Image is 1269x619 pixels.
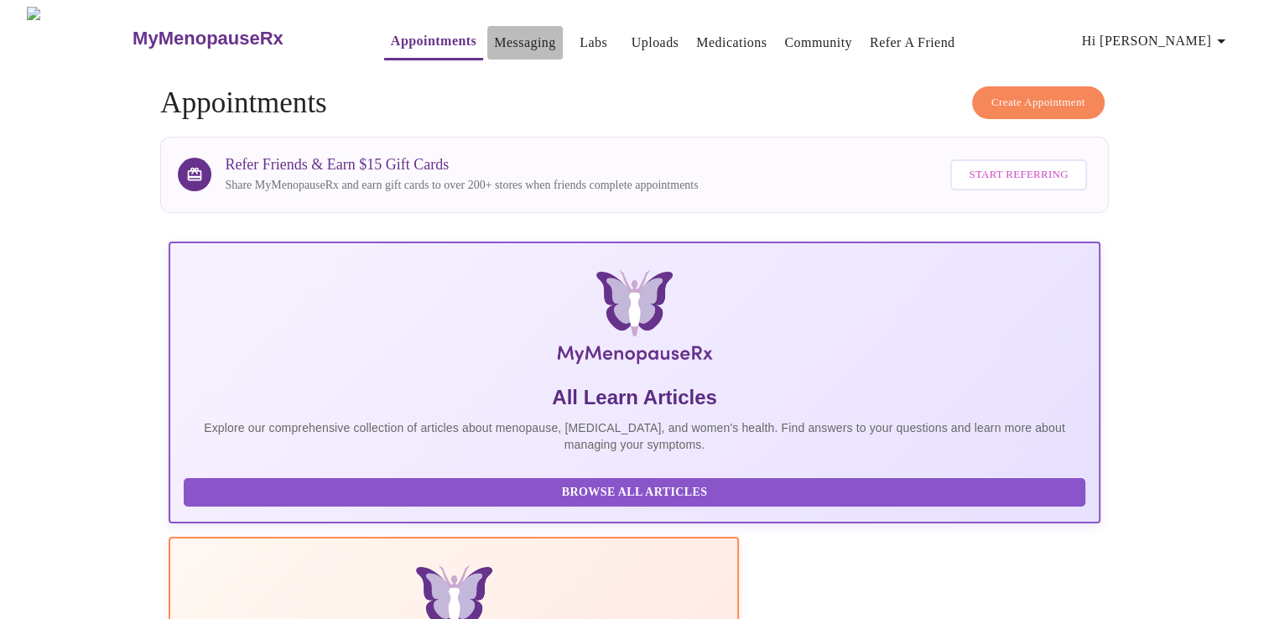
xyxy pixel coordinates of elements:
img: MyMenopauseRx Logo [27,7,131,70]
a: Medications [696,31,767,55]
button: Refer a Friend [863,26,962,60]
h5: All Learn Articles [184,384,1084,411]
button: Browse All Articles [184,478,1084,507]
button: Appointments [384,24,483,60]
h3: MyMenopauseRx [133,28,283,49]
span: Create Appointment [991,93,1085,112]
a: Messaging [494,31,555,55]
img: MyMenopauseRx Logo [324,270,945,371]
a: Uploads [632,31,679,55]
button: Medications [689,26,773,60]
a: Browse All Articles [184,484,1089,498]
button: Create Appointment [972,86,1105,119]
a: Appointments [391,29,476,53]
button: Uploads [625,26,686,60]
a: Refer a Friend [870,31,955,55]
p: Explore our comprehensive collection of articles about menopause, [MEDICAL_DATA], and women's hea... [184,419,1084,453]
h3: Refer Friends & Earn $15 Gift Cards [225,156,698,174]
a: MyMenopauseRx [131,9,351,68]
span: Start Referring [969,165,1068,185]
h4: Appointments [160,86,1108,120]
span: Hi [PERSON_NAME] [1082,29,1231,53]
button: Community [778,26,859,60]
button: Messaging [487,26,562,60]
button: Labs [567,26,621,60]
span: Browse All Articles [200,482,1068,503]
button: Start Referring [950,159,1086,190]
a: Start Referring [946,151,1090,199]
a: Community [784,31,852,55]
p: Share MyMenopauseRx and earn gift cards to over 200+ stores when friends complete appointments [225,177,698,194]
a: Labs [580,31,607,55]
button: Hi [PERSON_NAME] [1075,24,1238,58]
